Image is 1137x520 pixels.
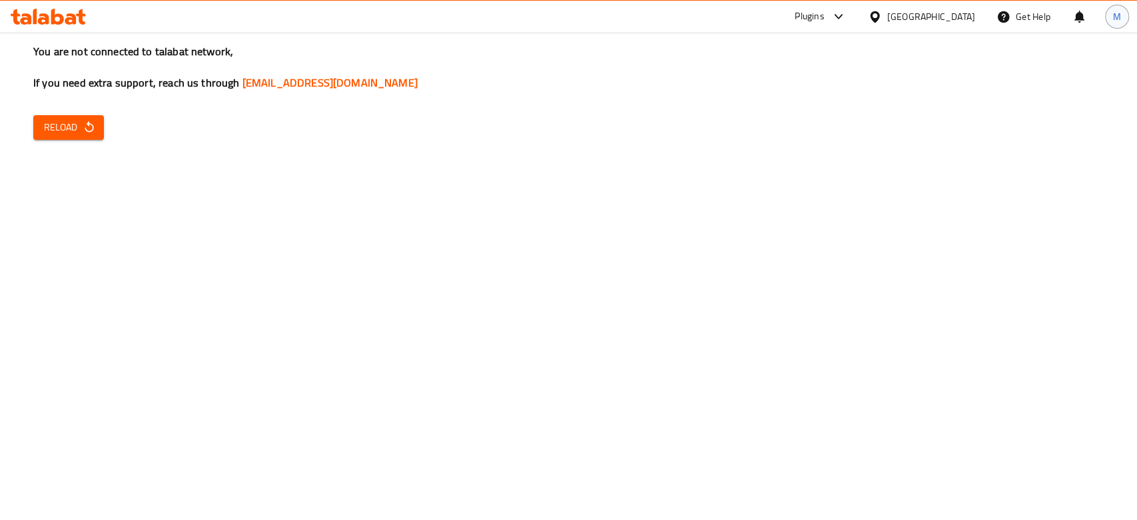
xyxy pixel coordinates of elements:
[242,73,418,93] a: [EMAIL_ADDRESS][DOMAIN_NAME]
[795,9,824,25] div: Plugins
[33,44,1104,91] h3: You are not connected to talabat network, If you need extra support, reach us through
[33,115,104,140] button: Reload
[1113,9,1121,24] span: M
[887,9,975,24] div: [GEOGRAPHIC_DATA]
[44,119,93,136] span: Reload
